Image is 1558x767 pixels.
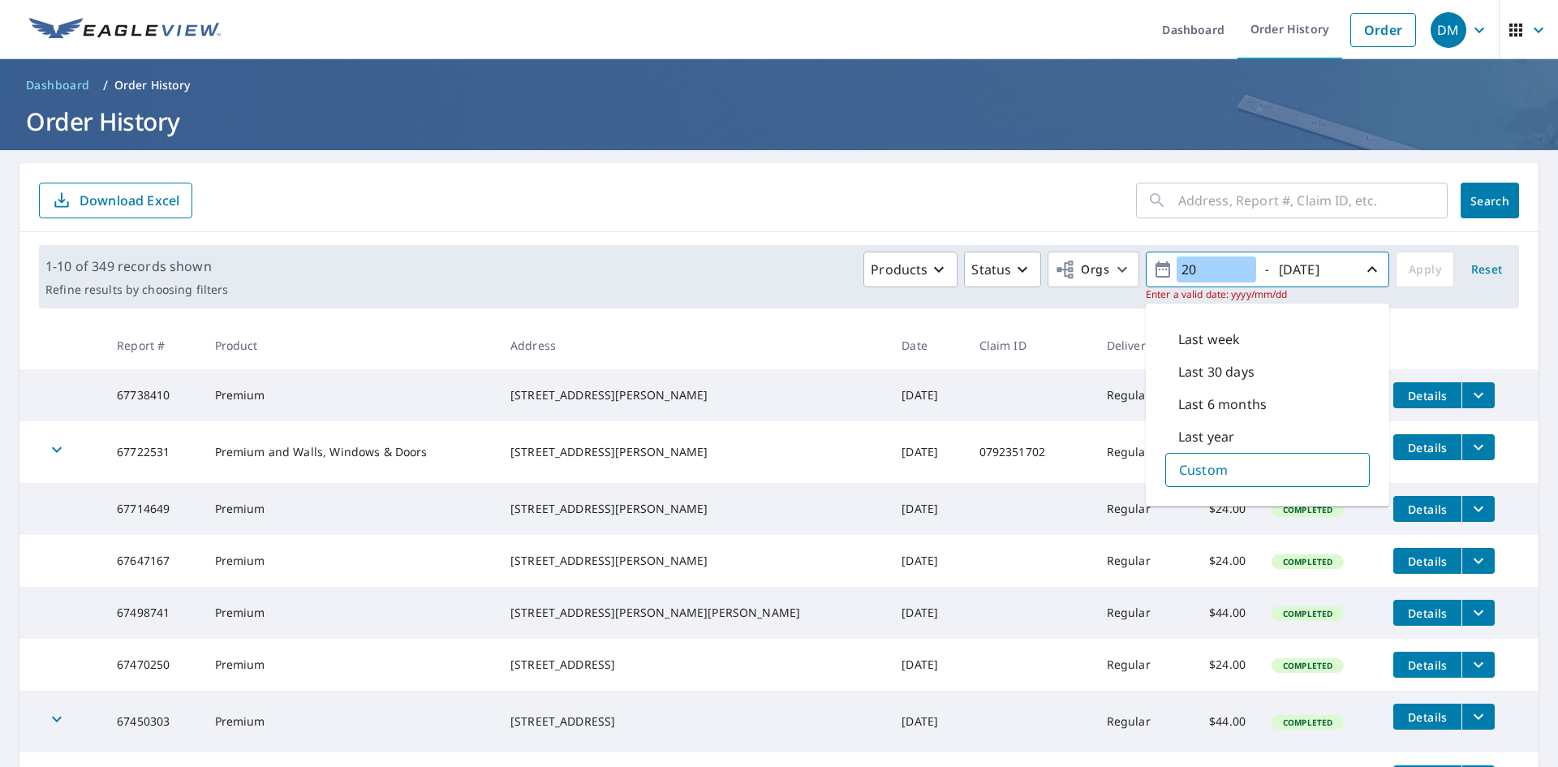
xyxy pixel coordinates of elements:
[1403,657,1452,673] span: Details
[29,18,221,42] img: EV Logo
[889,321,966,369] th: Date
[1094,483,1181,535] td: Regular
[964,252,1041,287] button: Status
[1146,252,1389,287] button: -
[104,691,201,752] td: 67450303
[45,282,228,297] p: Refine results by choosing filters
[104,421,201,483] td: 67722531
[1178,362,1255,381] p: Last 30 days
[1393,600,1461,626] button: detailsBtn-67498741
[1165,388,1370,420] div: Last 6 months
[1179,460,1228,480] p: Custom
[1403,388,1452,403] span: Details
[1181,587,1259,639] td: $44.00
[1178,394,1267,414] p: Last 6 months
[1461,600,1495,626] button: filesDropdownBtn-67498741
[1273,717,1342,728] span: Completed
[1094,535,1181,587] td: Regular
[1393,704,1461,730] button: detailsBtn-67450303
[1094,369,1181,421] td: Regular
[1094,421,1181,483] td: Regular
[889,691,966,752] td: [DATE]
[45,256,228,276] p: 1-10 of 349 records shown
[104,483,201,535] td: 67714649
[510,605,876,621] div: [STREET_ADDRESS][PERSON_NAME][PERSON_NAME]
[1094,587,1181,639] td: Regular
[1467,260,1506,280] span: Reset
[202,587,497,639] td: Premium
[1181,535,1259,587] td: $24.00
[510,444,876,460] div: [STREET_ADDRESS][PERSON_NAME]
[1393,548,1461,574] button: detailsBtn-67647167
[1165,420,1370,453] div: Last year
[1181,483,1259,535] td: $24.00
[1094,321,1181,369] th: Delivery
[1178,330,1240,349] p: Last week
[1461,704,1495,730] button: filesDropdownBtn-67450303
[114,77,191,93] p: Order History
[202,639,497,691] td: Premium
[1094,691,1181,752] td: Regular
[39,183,192,218] button: Download Excel
[1461,382,1495,408] button: filesDropdownBtn-67738410
[1350,13,1416,47] a: Order
[1273,504,1342,515] span: Completed
[1403,502,1452,517] span: Details
[104,639,201,691] td: 67470250
[1177,256,1256,282] input: yyyy/mm/dd
[1461,183,1519,218] button: Search
[1273,660,1342,671] span: Completed
[510,657,876,673] div: [STREET_ADDRESS]
[202,421,497,483] td: Premium and Walls, Windows & Doors
[1165,355,1370,388] div: Last 30 days
[202,369,497,421] td: Premium
[1055,260,1109,280] span: Orgs
[1474,193,1506,209] span: Search
[889,639,966,691] td: [DATE]
[104,535,201,587] td: 67647167
[26,77,90,93] span: Dashboard
[103,75,108,95] li: /
[80,192,179,209] p: Download Excel
[1393,496,1461,522] button: detailsBtn-67714649
[1181,639,1259,691] td: $24.00
[19,105,1539,138] h1: Order History
[1393,652,1461,678] button: detailsBtn-67470250
[966,421,1094,483] td: 0792351702
[889,587,966,639] td: [DATE]
[889,369,966,421] td: [DATE]
[202,321,497,369] th: Product
[1431,12,1466,48] div: DM
[1403,605,1452,621] span: Details
[510,501,876,517] div: [STREET_ADDRESS][PERSON_NAME]
[202,483,497,535] td: Premium
[1461,652,1495,678] button: filesDropdownBtn-67470250
[1461,548,1495,574] button: filesDropdownBtn-67647167
[1403,440,1452,455] span: Details
[510,713,876,730] div: [STREET_ADDRESS]
[1403,554,1452,569] span: Details
[1274,256,1354,282] input: yyyy/mm/dd
[889,535,966,587] td: [DATE]
[1403,709,1452,725] span: Details
[966,321,1094,369] th: Claim ID
[202,535,497,587] td: Premium
[971,260,1011,279] p: Status
[1153,256,1382,284] span: -
[1165,323,1370,355] div: Last week
[497,321,889,369] th: Address
[1178,427,1234,446] p: Last year
[19,72,1539,98] nav: breadcrumb
[510,387,876,403] div: [STREET_ADDRESS][PERSON_NAME]
[104,369,201,421] td: 67738410
[1461,252,1513,287] button: Reset
[104,587,201,639] td: 67498741
[1094,639,1181,691] td: Regular
[1165,453,1370,487] div: Custom
[1273,608,1342,619] span: Completed
[510,553,876,569] div: [STREET_ADDRESS][PERSON_NAME]
[1178,178,1448,223] input: Address, Report #, Claim ID, etc.
[1393,434,1461,460] button: detailsBtn-67722531
[1181,691,1259,752] td: $44.00
[863,252,958,287] button: Products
